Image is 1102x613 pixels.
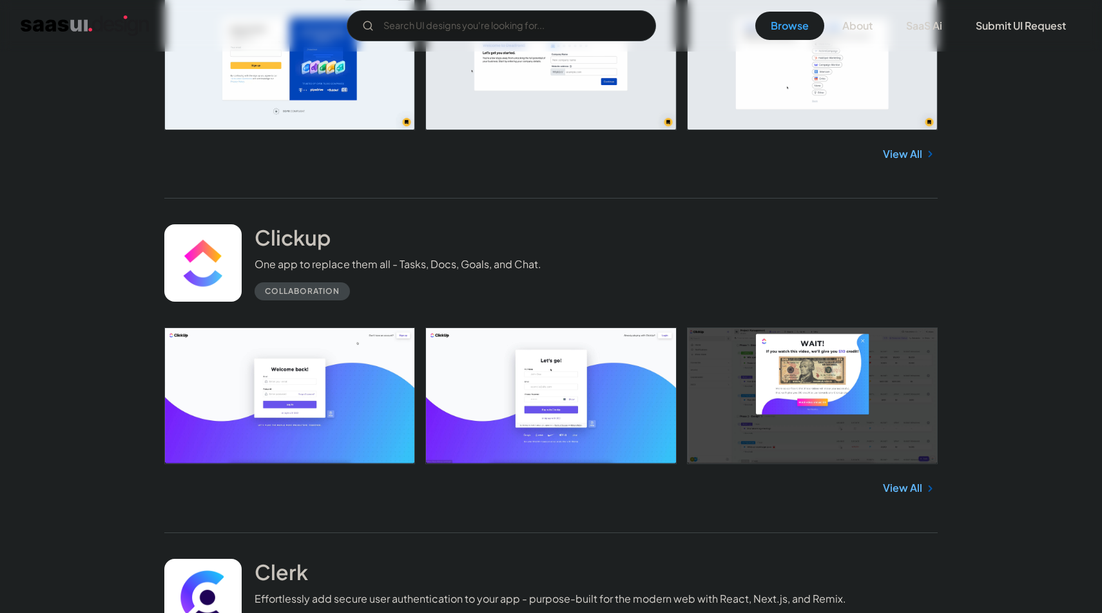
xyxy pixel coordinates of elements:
[827,12,888,40] a: About
[255,224,331,257] a: Clickup
[883,480,922,496] a: View All
[255,591,846,607] div: Effortlessly add secure user authentication to your app - purpose-built for the modern web with R...
[255,559,308,585] h2: Clerk
[347,10,656,41] form: Email Form
[265,284,340,299] div: Collaboration
[255,257,541,272] div: One app to replace them all - Tasks, Docs, Goals, and Chat.
[960,12,1081,40] a: Submit UI Request
[883,146,922,162] a: View All
[347,10,656,41] input: Search UI designs you're looking for...
[891,12,958,40] a: SaaS Ai
[255,224,331,250] h2: Clickup
[21,15,149,36] a: home
[755,12,824,40] a: Browse
[255,559,308,591] a: Clerk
